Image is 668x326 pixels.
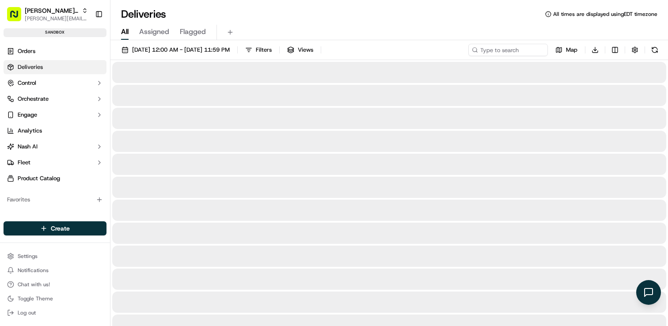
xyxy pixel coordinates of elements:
span: Orders [18,47,35,55]
span: All times are displayed using EDT timezone [553,11,657,18]
span: Notifications [18,267,49,274]
span: Orchestrate [18,95,49,103]
div: Available Products [4,214,106,228]
button: Chat with us! [4,278,106,291]
span: Chat with us! [18,281,50,288]
button: [PERSON_NAME][EMAIL_ADDRESS][DOMAIN_NAME] [25,15,88,22]
button: Fleet [4,155,106,170]
button: Control [4,76,106,90]
span: Assigned [139,27,169,37]
a: Analytics [4,124,106,138]
button: Toggle Theme [4,292,106,305]
button: [PERSON_NAME] Org[PERSON_NAME][EMAIL_ADDRESS][DOMAIN_NAME] [4,4,91,25]
span: Log out [18,309,36,316]
button: [PERSON_NAME] Org [25,6,78,15]
span: Settings [18,253,38,260]
button: Create [4,221,106,235]
button: Log out [4,307,106,319]
div: Favorites [4,193,106,207]
span: Analytics [18,127,42,135]
input: Type to search [468,44,548,56]
div: sandbox [4,28,106,37]
span: [DATE] 12:00 AM - [DATE] 11:59 PM [132,46,230,54]
span: Views [298,46,313,54]
span: Engage [18,111,37,119]
span: Product Catalog [18,174,60,182]
button: Views [283,44,317,56]
button: Engage [4,108,106,122]
span: All [121,27,129,37]
h1: Deliveries [121,7,166,21]
span: Deliveries [18,63,43,71]
button: Notifications [4,264,106,277]
span: Toggle Theme [18,295,53,302]
a: Deliveries [4,60,106,74]
button: Open chat [636,280,661,305]
span: Control [18,79,36,87]
button: Refresh [649,44,661,56]
span: Filters [256,46,272,54]
span: Nash AI [18,143,38,151]
button: Orchestrate [4,92,106,106]
span: Flagged [180,27,206,37]
button: [DATE] 12:00 AM - [DATE] 11:59 PM [118,44,234,56]
span: Create [51,224,70,233]
button: Map [551,44,581,56]
span: Map [566,46,577,54]
span: Fleet [18,159,30,167]
a: Product Catalog [4,171,106,186]
button: Filters [241,44,276,56]
a: Orders [4,44,106,58]
button: Settings [4,250,106,262]
button: Nash AI [4,140,106,154]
